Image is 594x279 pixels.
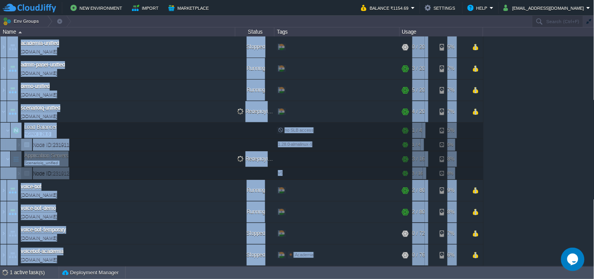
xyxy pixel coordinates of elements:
[21,47,57,55] a: [DOMAIN_NAME]
[23,152,70,159] span: Application Servers
[7,223,18,244] img: AMDAwAAAACH5BAEAAAAALAAAAAABAAEAAAICRAEAOw==
[440,101,465,122] div: 7%
[0,58,7,79] img: AMDAwAAAACH5BAEAAAAALAAAAAABAAEAAAICRAEAOw==
[561,248,586,271] iframe: chat widget
[412,139,421,151] div: 1 / 4
[440,180,465,201] div: 9%
[0,101,7,122] img: AMDAwAAAACH5BAEAAAAALAAAAAABAAEAAAICRAEAOw==
[7,245,18,266] img: AMDAwAAAACH5BAEAAAAALAAAAAABAAEAAAICRAEAOw==
[412,180,425,201] div: 2 / 80
[32,141,70,148] span: 231911
[7,36,18,58] img: AMDAwAAAACH5BAEAAAAALAAAAAABAAEAAAICRAEAOw==
[235,80,274,101] div: Running
[21,191,57,199] a: [DOMAIN_NAME]
[412,101,425,122] div: 4 / 20
[132,3,161,13] button: Import
[10,266,59,279] div: 1 active task(s)
[412,123,422,138] div: 1 / 4
[21,212,57,220] a: [DOMAIN_NAME]
[0,201,7,223] img: AMDAwAAAACH5BAEAAAAALAAAAAABAAEAAAICRAEAOw==
[0,36,7,58] img: AMDAwAAAACH5BAEAAAAALAAAAAABAAEAAAICRAEAOw==
[0,245,7,266] img: AMDAwAAAACH5BAEAAAAALAAAAAABAAEAAAICRAEAOw==
[21,104,60,112] a: scenarioiq-unified
[440,36,465,58] div: 5%
[21,167,32,179] img: AMDAwAAAACH5BAEAAAAALAAAAAABAAEAAAICRAEAOw==
[11,151,22,167] img: AMDAwAAAACH5BAEAAAAALAAAAAABAAEAAAICRAEAOw==
[33,170,53,176] span: Node ID:
[278,128,314,132] span: no SLB access
[168,3,211,13] button: Marketplace
[412,245,425,266] div: 0 / 76
[0,80,7,101] img: AMDAwAAAACH5BAEAAAAALAAAAAABAAEAAAICRAEAOw==
[32,141,70,148] a: Node ID:231911
[412,151,425,167] div: 3 / 16
[21,112,57,120] a: [DOMAIN_NAME]
[235,245,274,266] div: Stopped
[21,139,32,151] img: AMDAwAAAACH5BAEAAAAALAAAAAABAAEAAAICRAEAOw==
[361,3,411,13] button: Balance ₹1154.69
[412,201,425,223] div: 2 / 80
[21,183,42,191] span: voice-bot
[3,3,56,13] img: CloudJiffy
[412,167,423,179] div: 3 / 16
[21,83,50,91] a: demo-unified
[62,269,119,277] button: Deployment Manager
[21,61,65,69] a: admin-panel-unified
[21,205,56,212] span: voice-bot-demo
[468,3,490,13] button: Help
[33,142,53,148] span: Node ID:
[21,69,57,77] a: [DOMAIN_NAME]
[412,80,425,101] div: 5 / 20
[504,3,587,13] button: [EMAIL_ADDRESS][DOMAIN_NAME]
[24,161,58,165] span: Scenarioiq_unified
[440,151,465,167] div: 8%
[412,223,425,244] div: 0 / 72
[440,245,465,266] div: 6%
[440,223,465,244] div: 7%
[400,27,483,36] div: Usage
[70,3,125,13] button: New Environment
[235,58,274,79] div: Running
[18,31,22,33] img: AMDAwAAAACH5BAEAAAAALAAAAAABAAEAAAICRAEAOw==
[440,167,465,179] div: 8%
[235,201,274,223] div: Running
[5,151,10,167] img: AMDAwAAAACH5BAEAAAAALAAAAAABAAEAAAICRAEAOw==
[0,223,7,244] img: AMDAwAAAACH5BAEAAAAALAAAAAABAAEAAAICRAEAOw==
[23,153,70,159] a: Application ServersScenarioiq_unified
[1,27,235,36] div: Name
[32,170,70,177] span: 231912
[235,223,274,244] div: Stopped
[275,27,399,36] div: Tags
[236,27,274,36] div: Status
[7,80,18,101] img: AMDAwAAAACH5BAEAAAAALAAAAAABAAEAAAICRAEAOw==
[16,139,21,151] img: AMDAwAAAACH5BAEAAAAALAAAAAABAAEAAAICRAEAOw==
[440,80,465,101] div: 7%
[278,170,283,175] span: v5
[412,36,425,58] div: 0 / 20
[24,132,50,137] span: NGINX 1.28.0
[21,248,63,255] a: voicebot-academia
[235,36,274,58] div: Stopped
[21,226,66,234] span: voice-bot-temporary
[23,124,58,130] a: Load BalancerNGINX 1.28.0
[425,3,458,13] button: Settings
[32,170,70,177] a: Node ID:231912
[21,40,59,47] a: academia-unified
[7,201,18,223] img: AMDAwAAAACH5BAEAAAAALAAAAAABAAEAAAICRAEAOw==
[0,180,7,201] img: AMDAwAAAACH5BAEAAAAALAAAAAABAAEAAAICRAEAOw==
[440,139,465,151] div: 5%
[278,142,312,147] span: 1.28.0-almalinux-9
[237,156,278,162] span: Redeploying...
[16,167,21,179] img: AMDAwAAAACH5BAEAAAAALAAAAAABAAEAAAICRAEAOw==
[7,101,18,122] img: AMDAwAAAACH5BAEAAAAALAAAAAABAAEAAAICRAEAOw==
[440,58,465,79] div: 7%
[7,58,18,79] img: AMDAwAAAACH5BAEAAAAALAAAAAABAAEAAAICRAEAOw==
[5,123,10,138] img: AMDAwAAAACH5BAEAAAAALAAAAAABAAEAAAICRAEAOw==
[295,252,314,257] span: Academia
[237,109,278,114] span: Redeploying...
[21,91,57,98] a: [DOMAIN_NAME]
[23,124,58,130] span: Load Balancer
